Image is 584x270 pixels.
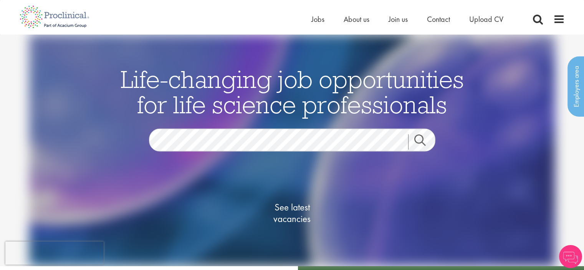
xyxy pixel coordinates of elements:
a: Contact [427,14,450,24]
span: Life-changing job opportunities for life science professionals [121,63,464,119]
iframe: reCAPTCHA [5,242,104,265]
span: See latest vacancies [254,201,331,224]
a: Join us [389,14,408,24]
img: candidate home [29,35,555,266]
a: Jobs [311,14,324,24]
img: Chatbot [559,245,582,268]
a: Job search submit button [408,134,441,149]
a: See latestvacancies [254,171,331,255]
a: Upload CV [469,14,503,24]
a: About us [344,14,369,24]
